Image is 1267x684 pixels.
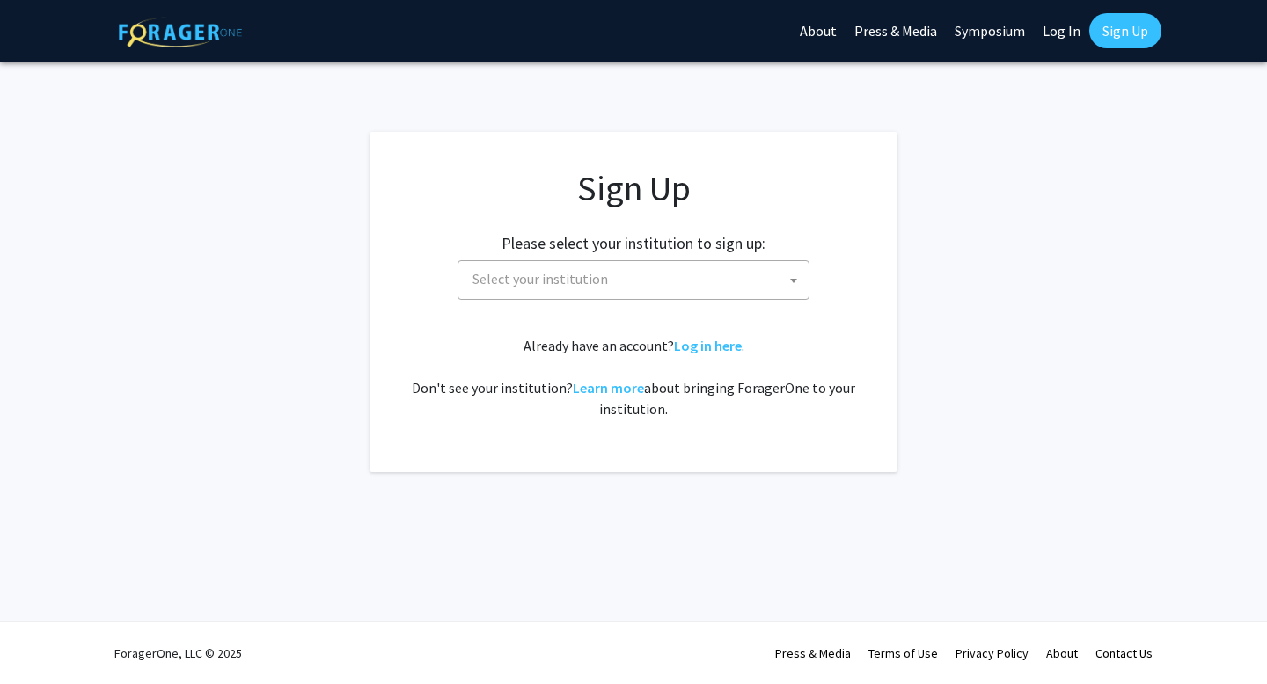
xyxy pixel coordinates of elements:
[114,622,242,684] div: ForagerOne, LLC © 2025
[1095,645,1153,661] a: Contact Us
[674,337,742,354] a: Log in here
[465,261,809,297] span: Select your institution
[1089,13,1161,48] a: Sign Up
[1046,645,1078,661] a: About
[573,379,644,397] a: Learn more about bringing ForagerOne to your institution
[868,645,938,661] a: Terms of Use
[956,645,1029,661] a: Privacy Policy
[472,270,608,287] span: Select your institution
[502,234,765,253] h2: Please select your institution to sign up:
[405,335,862,419] div: Already have an account? . Don't see your institution? about bringing ForagerOne to your institut...
[405,167,862,209] h1: Sign Up
[119,17,242,47] img: ForagerOne Logo
[775,645,851,661] a: Press & Media
[458,260,809,300] span: Select your institution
